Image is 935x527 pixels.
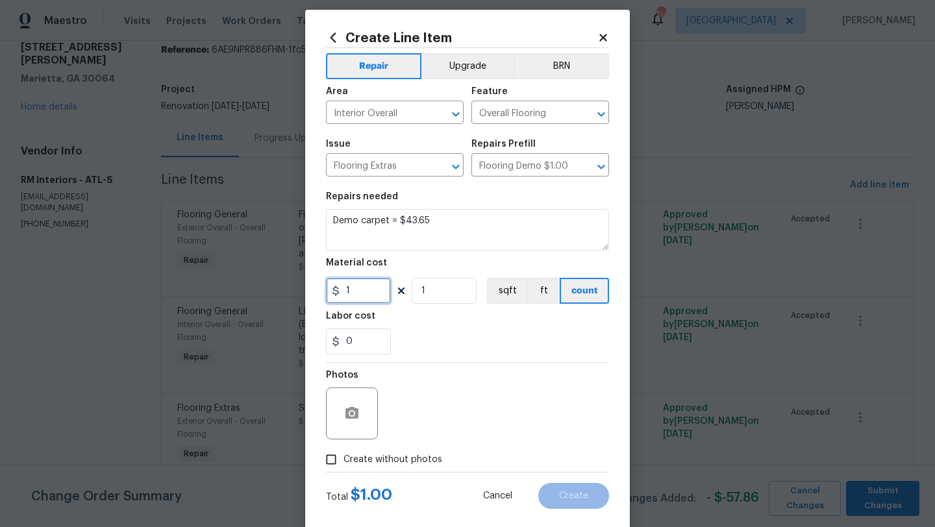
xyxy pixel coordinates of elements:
button: Open [447,105,465,123]
h5: Repairs Prefill [471,140,536,149]
h5: Issue [326,140,351,149]
div: Total [326,488,392,504]
span: Cancel [483,491,512,501]
button: Upgrade [421,53,514,79]
button: count [560,278,609,304]
button: Open [447,158,465,176]
h5: Material cost [326,258,387,267]
button: Open [592,105,610,123]
h5: Repairs needed [326,192,398,201]
button: ft [527,278,560,304]
button: Open [592,158,610,176]
h5: Photos [326,371,358,380]
h5: Area [326,87,348,96]
button: Repair [326,53,421,79]
span: $ 1.00 [351,487,392,502]
h5: Feature [471,87,508,96]
textarea: Demo carpet = $43.65 [326,209,609,251]
span: Create [559,491,588,501]
h2: Create Line Item [326,31,597,45]
button: Cancel [462,483,533,509]
button: sqft [487,278,527,304]
button: Create [538,483,609,509]
h5: Labor cost [326,312,375,321]
button: BRN [514,53,609,79]
span: Create without photos [343,453,442,467]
